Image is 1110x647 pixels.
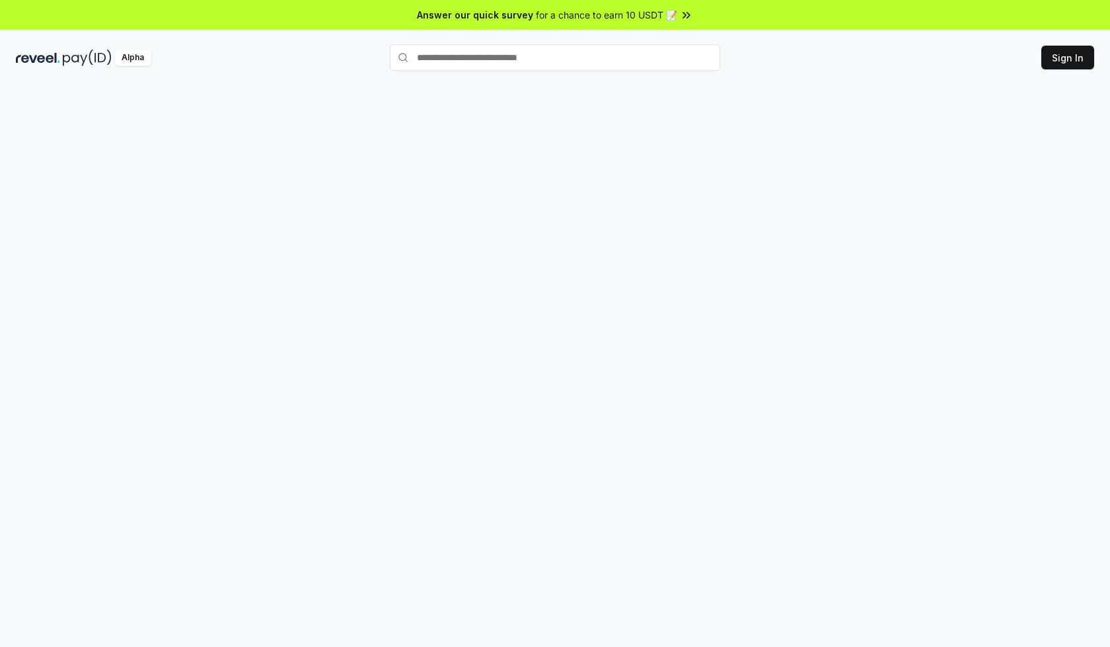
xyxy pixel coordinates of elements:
[1041,46,1094,69] button: Sign In
[417,8,533,22] span: Answer our quick survey
[114,50,151,66] div: Alpha
[536,8,677,22] span: for a chance to earn 10 USDT 📝
[16,50,60,66] img: reveel_dark
[63,50,112,66] img: pay_id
